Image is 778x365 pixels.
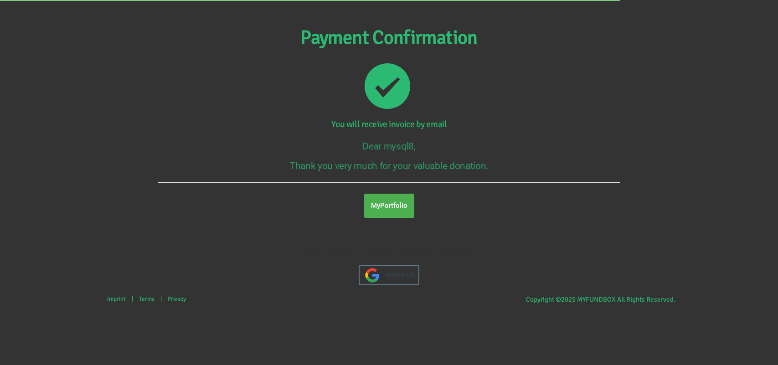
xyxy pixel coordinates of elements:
[359,265,419,285] a: Review Us
[5,139,773,154] p: Dear mysql8,
[385,266,415,284] span: Review Us
[134,291,159,307] a: Terms
[132,295,133,303] span: |
[160,295,162,303] span: |
[5,118,773,130] p: You will receive invoice by email
[5,23,773,53] p: Payment Confirmation
[103,291,130,307] a: Imprint
[526,295,675,303] span: Copyright © 2025 MYFUNDBOX All Rights Reserved.
[363,266,381,284] img: google_transparent.png
[364,194,414,218] a: MyPortfolio
[163,291,191,307] a: Privacy
[5,159,773,173] p: Thank you very much for your valuable donation.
